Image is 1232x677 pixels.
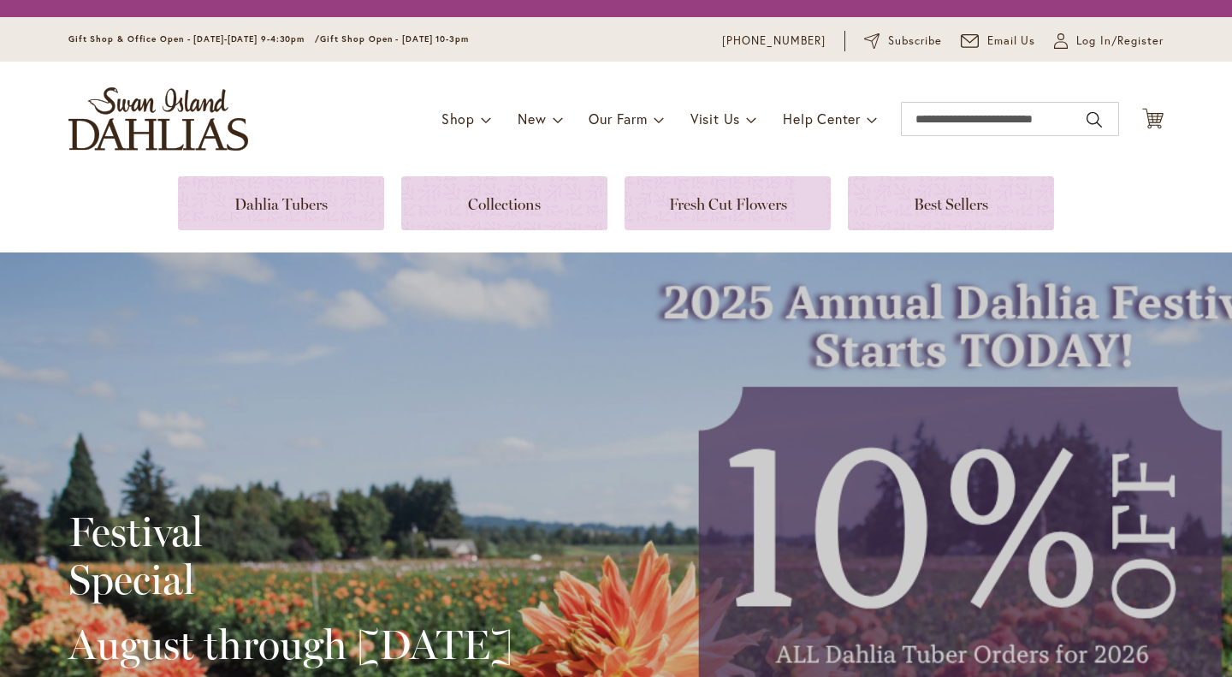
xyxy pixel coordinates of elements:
span: Email Us [987,33,1036,50]
span: New [518,110,546,128]
span: Visit Us [690,110,740,128]
h2: Festival Special [68,508,512,603]
h2: August through [DATE] [68,621,512,668]
span: Log In/Register [1076,33,1164,50]
a: store logo [68,87,248,151]
a: [PHONE_NUMBER] [722,33,826,50]
a: Log In/Register [1054,33,1164,50]
span: Gift Shop Open - [DATE] 10-3pm [320,33,469,45]
span: Subscribe [888,33,942,50]
span: Gift Shop & Office Open - [DATE]-[DATE] 9-4:30pm / [68,33,320,45]
button: Search [1087,106,1102,134]
a: Email Us [961,33,1036,50]
a: Subscribe [864,33,942,50]
span: Shop [441,110,475,128]
span: Our Farm [589,110,647,128]
span: Help Center [783,110,861,128]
